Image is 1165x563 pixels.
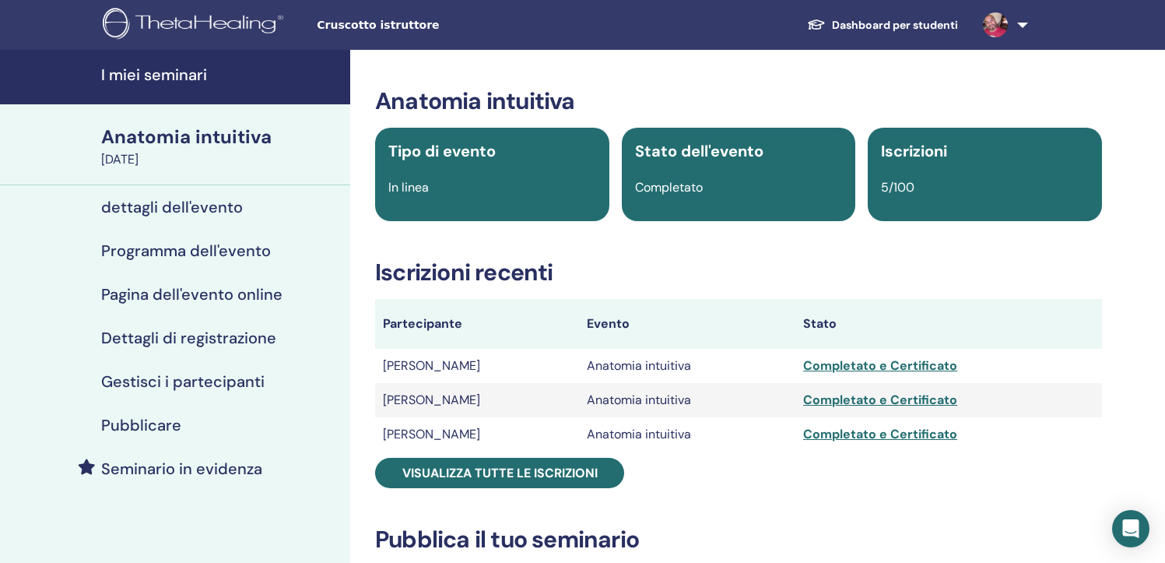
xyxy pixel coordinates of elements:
td: [PERSON_NAME] [375,383,579,417]
span: Cruscotto istruttore [317,17,550,33]
th: Partecipante [375,299,579,349]
h4: I miei seminari [101,65,341,84]
span: Tipo di evento [388,141,496,161]
span: Iscrizioni [881,141,947,161]
span: In linea [388,179,429,195]
td: Anatomia intuitiva [579,383,795,417]
a: Visualizza tutte le iscrizioni [375,458,624,488]
h3: Pubblica il tuo seminario [375,526,1102,554]
td: [PERSON_NAME] [375,417,579,452]
div: Apri Intercom Messenger [1112,510,1149,547]
div: Completato e Certificato [803,425,1094,444]
img: default.jpg [983,12,1008,37]
span: 5/100 [881,179,914,195]
h4: Seminario in evidenza [101,459,262,478]
div: [DATE] [101,150,341,169]
span: Completato [635,179,703,195]
h4: Programma dell'evento [101,241,271,260]
img: logo.png [103,8,289,43]
a: Dashboard per studenti [795,11,970,40]
font: Dashboard per studenti [832,18,958,32]
h3: Anatomia intuitiva [375,87,1102,115]
td: [PERSON_NAME] [375,349,579,383]
h4: Gestisci i partecipanti [101,372,265,391]
img: graduation-cap-white.svg [807,18,826,31]
h4: Pubblicare [101,416,181,435]
span: Stato dell'evento [635,141,763,161]
h4: Dettagli di registrazione [101,329,276,347]
a: Anatomia intuitiva[DATE] [92,124,350,169]
div: Anatomia intuitiva [101,124,341,150]
td: Anatomia intuitiva [579,417,795,452]
span: Visualizza tutte le iscrizioni [402,465,598,481]
h4: Pagina dell'evento online [101,285,282,304]
td: Anatomia intuitiva [579,349,795,383]
div: Completato e Certificato [803,391,1094,410]
div: Completato e Certificato [803,357,1094,375]
th: Stato [795,299,1102,349]
h3: Iscrizioni recenti [375,259,1102,287]
h4: dettagli dell'evento [101,198,243,216]
th: Evento [579,299,795,349]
